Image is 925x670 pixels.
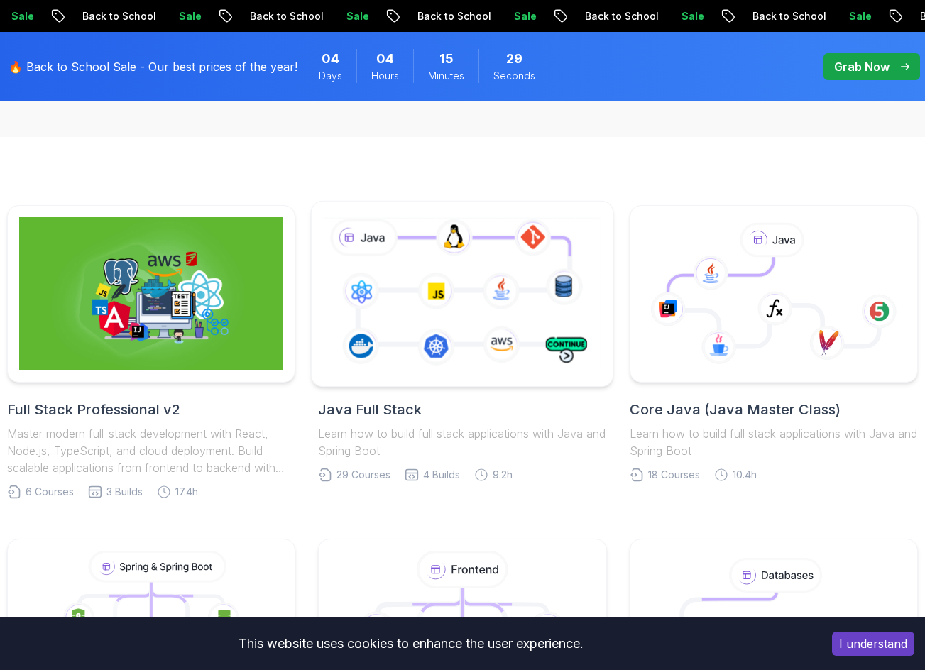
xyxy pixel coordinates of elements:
[423,468,460,482] span: 4 Builds
[318,205,606,482] a: Java Full StackLearn how to build full stack applications with Java and Spring Boot29 Courses4 Bu...
[506,49,522,69] span: 29 Seconds
[630,425,918,459] p: Learn how to build full stack applications with Java and Spring Boot
[322,49,339,69] span: 4 Days
[404,9,500,23] p: Back to School
[318,425,606,459] p: Learn how to build full stack applications with Java and Spring Boot
[236,9,333,23] p: Back to School
[428,69,464,83] span: Minutes
[630,400,918,419] h2: Core Java (Java Master Class)
[318,400,606,419] h2: Java Full Stack
[376,49,394,69] span: 4 Hours
[7,205,295,499] a: Full Stack Professional v2Full Stack Professional v2Master modern full-stack development with Rea...
[175,485,198,499] span: 17.4h
[439,49,454,69] span: 15 Minutes
[493,468,513,482] span: 9.2h
[11,628,811,659] div: This website uses cookies to enhance the user experience.
[26,485,74,499] span: 6 Courses
[9,58,297,75] p: 🔥 Back to School Sale - Our best prices of the year!
[165,9,211,23] p: Sale
[319,69,342,83] span: Days
[832,632,914,656] button: Accept cookies
[7,400,295,419] h2: Full Stack Professional v2
[7,425,295,476] p: Master modern full-stack development with React, Node.js, TypeScript, and cloud deployment. Build...
[733,468,757,482] span: 10.4h
[19,217,283,370] img: Full Stack Professional v2
[630,205,918,482] a: Core Java (Java Master Class)Learn how to build full stack applications with Java and Spring Boot...
[836,9,881,23] p: Sale
[500,9,546,23] p: Sale
[336,468,390,482] span: 29 Courses
[333,9,378,23] p: Sale
[648,468,700,482] span: 18 Courses
[69,9,165,23] p: Back to School
[106,485,143,499] span: 3 Builds
[493,69,535,83] span: Seconds
[834,58,890,75] p: Grab Now
[571,9,668,23] p: Back to School
[739,9,836,23] p: Back to School
[371,69,399,83] span: Hours
[668,9,713,23] p: Sale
